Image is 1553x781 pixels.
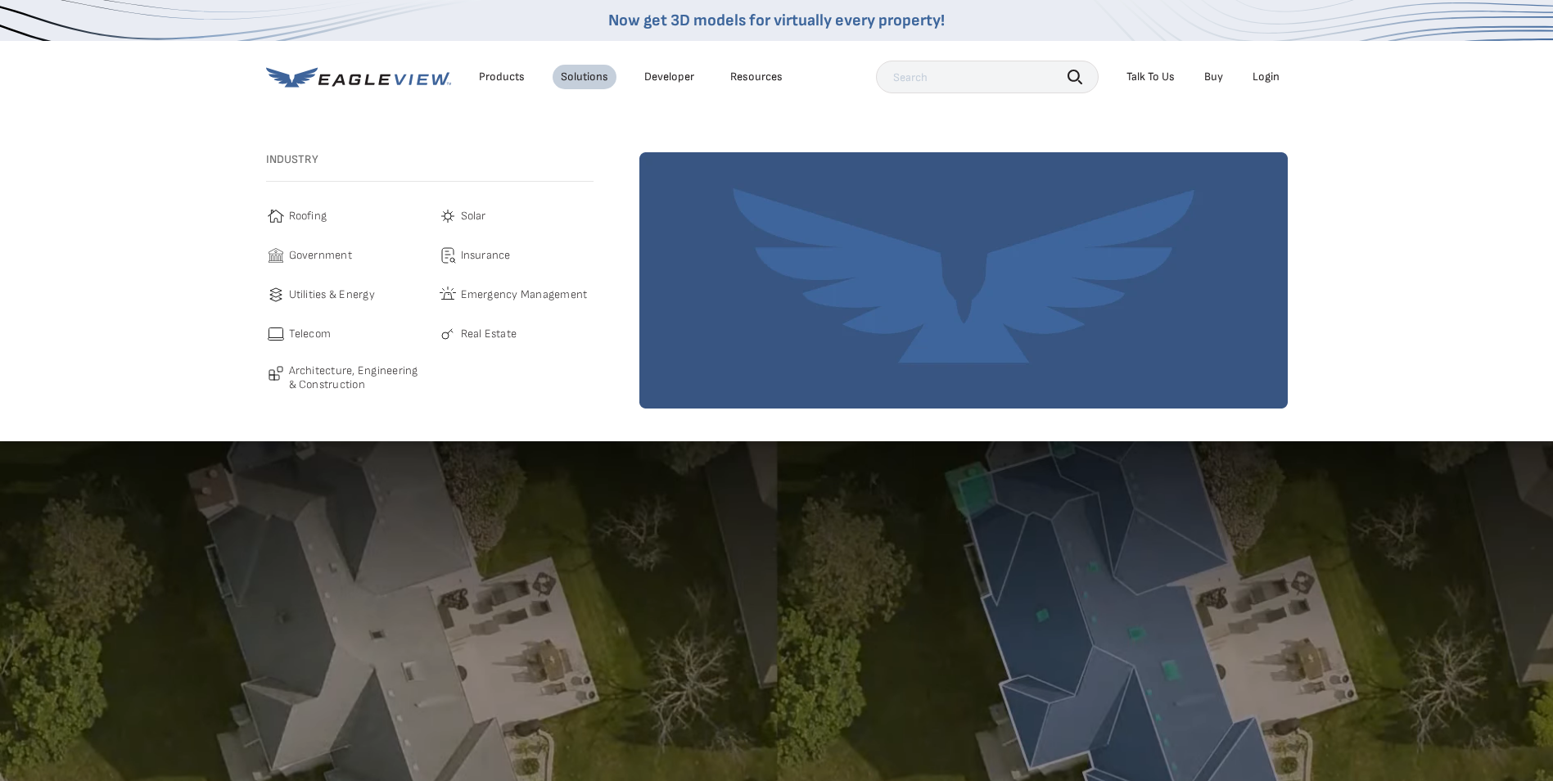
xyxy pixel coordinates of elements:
span: Telecom [289,324,332,344]
a: Now get 3D models for virtually every property! [608,11,945,30]
a: Architecture, Engineering & Construction [266,363,422,392]
img: architecture-icon.svg [266,363,286,383]
a: Real Estate [438,324,594,344]
img: roofing-icon.svg [266,206,286,226]
a: Solar [438,206,594,226]
span: Government [289,246,352,265]
a: Emergency Management [438,285,594,305]
div: Login [1253,70,1280,84]
img: emergency-icon.svg [438,285,458,305]
a: Roofing [266,206,422,226]
span: Emergency Management [461,285,588,305]
h3: Industry [266,152,594,167]
span: Solar [461,206,486,226]
img: government-icon.svg [266,246,286,265]
img: insurance-icon.svg [438,246,458,265]
input: Search [876,61,1099,93]
span: Real Estate [461,324,517,344]
div: Solutions [561,70,608,84]
img: utilities-icon.svg [266,285,286,305]
img: solutions-default-image-1.webp [639,152,1288,409]
img: telecom-icon.svg [266,324,286,344]
span: Architecture, Engineering & Construction [289,363,422,392]
span: Utilities & Energy [289,285,375,305]
a: Telecom [266,324,422,344]
img: solar-icon.svg [438,206,458,226]
img: real-estate-icon.svg [438,324,458,344]
div: Resources [730,70,783,84]
a: Utilities & Energy [266,285,422,305]
a: Insurance [438,246,594,265]
a: Developer [644,70,694,84]
span: Insurance [461,246,511,265]
a: Government [266,246,422,265]
a: Buy [1204,70,1223,84]
span: Roofing [289,206,327,226]
div: Products [479,70,525,84]
div: Talk To Us [1126,70,1175,84]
